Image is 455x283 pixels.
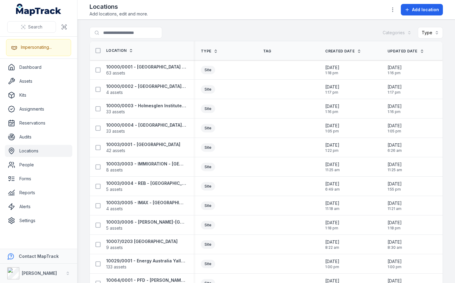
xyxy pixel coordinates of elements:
span: [DATE] [325,200,339,206]
a: Locations [5,145,72,157]
span: 5 assets [106,225,123,231]
span: 8 assets [106,167,123,173]
time: 01/05/2025, 1:00:05 pm [388,258,402,269]
strong: 10000/0001 - [GEOGRAPHIC_DATA] - [GEOGRAPHIC_DATA] [106,64,186,70]
span: 6:26 am [388,148,402,153]
time: 23/10/2024, 1:17:13 pm [325,84,339,95]
span: 33 assets [106,128,125,134]
strong: 10003/0005 - IMAX - [GEOGRAPHIC_DATA] [106,200,186,206]
span: [DATE] [325,161,340,168]
a: Assets [5,75,72,87]
span: 1:17 pm [325,90,339,95]
strong: 10029/0001 - Energy Australia Yallourn [106,258,186,264]
span: 1:18 pm [388,226,402,231]
span: [DATE] [388,65,402,71]
span: [DATE] [325,123,339,129]
a: People [5,159,72,171]
span: 1:17 pm [388,90,402,95]
time: 21/01/2025, 6:49:20 am [325,181,340,192]
time: 16/01/2025, 1:16:16 pm [388,65,402,75]
div: Site [201,85,215,94]
strong: 10000/0003 - Holmesglen Institute - [GEOGRAPHIC_DATA] [106,103,186,109]
strong: 10000/0004 - [GEOGRAPHIC_DATA] - [GEOGRAPHIC_DATA] [106,122,186,128]
time: 21/01/2025, 1:55:19 pm [388,181,402,192]
span: [DATE] [388,181,402,187]
strong: 10003/0006 - [PERSON_NAME]-[GEOGRAPHIC_DATA] [106,219,186,225]
span: [DATE] [325,103,339,109]
span: Search [28,24,42,30]
div: Site [201,182,215,191]
span: 9 assets [106,245,123,251]
span: [DATE] [325,258,339,265]
div: Site [201,240,215,249]
div: Site [201,66,215,74]
span: [DATE] [325,142,339,148]
button: Add location [401,4,443,15]
a: 10003/0001 - [GEOGRAPHIC_DATA]42 assets [106,141,180,154]
span: 8:22 am [325,245,339,250]
span: [DATE] [325,65,339,71]
span: 1:55 pm [388,187,402,192]
span: [DATE] [325,239,339,245]
time: 23/10/2024, 1:22:44 pm [325,142,339,153]
span: 63 assets [106,70,125,76]
span: 1:22 pm [325,148,339,153]
strong: 10003/0004 - REB - [GEOGRAPHIC_DATA] [106,180,186,186]
span: 11:25 am [325,168,340,172]
h2: Locations [90,2,148,11]
button: Search [7,21,56,33]
span: 1:16 pm [388,71,402,75]
time: 20/01/2025, 11:25:26 am [325,161,340,172]
span: Tag [263,49,271,54]
a: Updated Date [388,49,424,54]
div: Site [201,143,215,152]
a: 10029/0001 - Energy Australia Yallourn133 assets [106,258,186,270]
a: Created Date [325,49,361,54]
a: Assignments [5,103,72,115]
a: Alerts [5,201,72,213]
span: 1:18 pm [325,226,339,231]
span: 1:18 pm [325,71,339,75]
a: Forms [5,173,72,185]
time: 23/10/2024, 1:05:20 pm [388,123,402,134]
a: Settings [5,215,72,227]
span: [DATE] [388,200,402,206]
span: [DATE] [388,103,402,109]
button: Type [418,27,443,38]
a: 10000/0002 - [GEOGRAPHIC_DATA] - [PERSON_NAME][GEOGRAPHIC_DATA]4 assets [106,83,186,95]
time: 22/01/2025, 8:22:32 am [325,239,339,250]
span: [DATE] [388,220,402,226]
time: 20/01/2025, 11:21:31 am [388,200,402,211]
span: Updated Date [388,49,417,54]
span: 6:49 am [325,187,340,192]
span: Location [106,48,126,53]
strong: Contact MapTrack [19,254,59,259]
a: Audits [5,131,72,143]
time: 23/10/2024, 1:18:35 pm [325,65,339,75]
span: 1:00 pm [325,265,339,269]
time: 20/01/2025, 1:18:25 pm [388,220,402,231]
a: 10003/0004 - REB - [GEOGRAPHIC_DATA]5 assets [106,180,186,192]
span: [DATE] [325,181,340,187]
a: 10003/0006 - [PERSON_NAME]-[GEOGRAPHIC_DATA]5 assets [106,219,186,231]
span: [DATE] [388,142,402,148]
span: 1:05 pm [325,129,339,134]
div: Impersonating... [21,44,52,50]
time: 23/10/2024, 1:17:13 pm [388,84,402,95]
a: 10000/0001 - [GEOGRAPHIC_DATA] - [GEOGRAPHIC_DATA]63 assets [106,64,186,76]
span: [DATE] [325,84,339,90]
div: Site [201,201,215,210]
span: 1:05 pm [388,129,402,134]
a: MapTrack [16,4,61,16]
time: 22/01/2025, 8:30:16 am [388,239,402,250]
strong: 10000/0002 - [GEOGRAPHIC_DATA] - [PERSON_NAME][GEOGRAPHIC_DATA] [106,83,186,89]
time: 23/10/2024, 1:16:15 pm [325,103,339,114]
time: 23/10/2024, 1:16:15 pm [388,103,402,114]
span: 33 assets [106,109,125,115]
a: 10007/0203 [GEOGRAPHIC_DATA]9 assets [106,238,178,251]
span: 11:21 am [388,206,402,211]
span: [DATE] [388,123,402,129]
div: Site [201,105,215,113]
a: Location [106,48,133,53]
span: 4 assets [106,89,123,95]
